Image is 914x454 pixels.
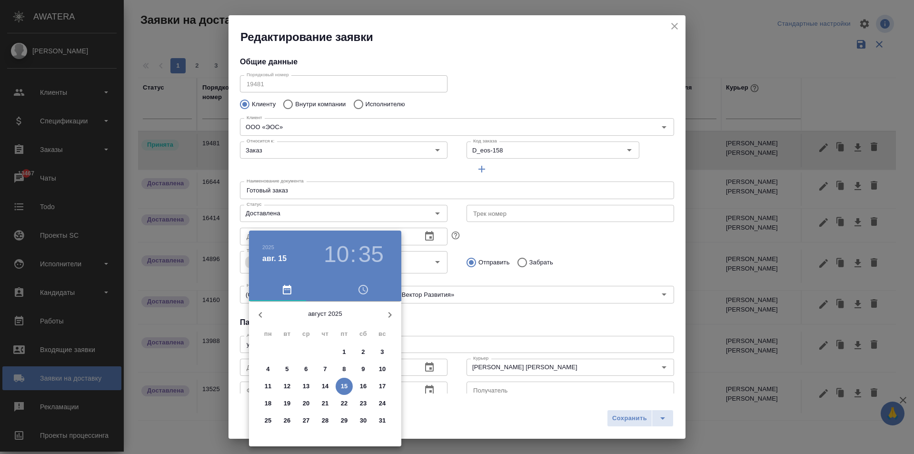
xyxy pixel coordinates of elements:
button: 28 [317,412,334,429]
button: 21 [317,395,334,412]
p: 27 [303,416,310,425]
button: 18 [259,395,277,412]
button: 13 [298,378,315,395]
p: 25 [265,416,272,425]
p: 21 [322,399,329,408]
p: 4 [266,364,269,374]
p: 13 [303,382,310,391]
button: 10 [324,241,349,268]
button: 14 [317,378,334,395]
p: 17 [379,382,386,391]
button: 2025 [262,244,274,250]
p: 12 [284,382,291,391]
p: 10 [379,364,386,374]
button: 7 [317,361,334,378]
button: 16 [355,378,372,395]
button: 22 [336,395,353,412]
button: 23 [355,395,372,412]
span: пт [336,329,353,339]
button: 35 [358,241,384,268]
button: 3 [374,343,391,361]
p: 3 [380,347,384,357]
button: 1 [336,343,353,361]
p: 11 [265,382,272,391]
p: 31 [379,416,386,425]
p: 9 [361,364,365,374]
p: август 2025 [272,309,378,319]
h3: : [350,241,356,268]
p: 2 [361,347,365,357]
button: 27 [298,412,315,429]
button: 6 [298,361,315,378]
button: 19 [278,395,296,412]
button: авг. 15 [262,253,287,264]
span: вс [374,329,391,339]
p: 29 [341,416,348,425]
p: 16 [360,382,367,391]
button: 4 [259,361,277,378]
p: 15 [341,382,348,391]
p: 26 [284,416,291,425]
button: 20 [298,395,315,412]
p: 30 [360,416,367,425]
button: 31 [374,412,391,429]
button: 5 [278,361,296,378]
button: 24 [374,395,391,412]
span: вт [278,329,296,339]
p: 19 [284,399,291,408]
p: 28 [322,416,329,425]
button: 2 [355,343,372,361]
p: 20 [303,399,310,408]
p: 7 [323,364,327,374]
span: ср [298,329,315,339]
p: 5 [285,364,288,374]
button: 30 [355,412,372,429]
p: 24 [379,399,386,408]
button: 15 [336,378,353,395]
button: 10 [374,361,391,378]
span: чт [317,329,334,339]
button: 29 [336,412,353,429]
p: 23 [360,399,367,408]
button: 12 [278,378,296,395]
span: пн [259,329,277,339]
p: 1 [342,347,346,357]
p: 14 [322,382,329,391]
p: 8 [342,364,346,374]
span: сб [355,329,372,339]
button: 25 [259,412,277,429]
button: 8 [336,361,353,378]
p: 6 [304,364,308,374]
p: 18 [265,399,272,408]
button: 9 [355,361,372,378]
button: 11 [259,378,277,395]
p: 22 [341,399,348,408]
button: 26 [278,412,296,429]
button: 17 [374,378,391,395]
